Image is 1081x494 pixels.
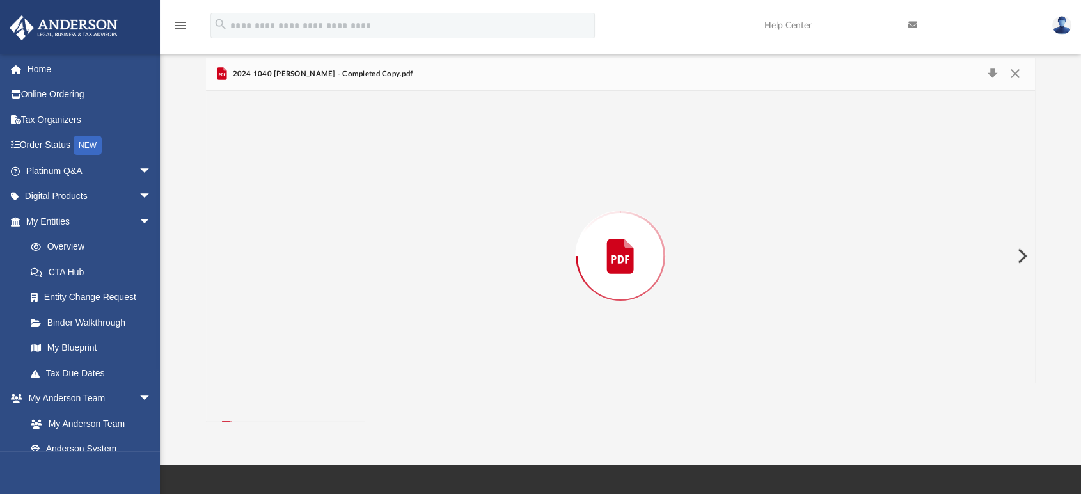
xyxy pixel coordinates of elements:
a: My Blueprint [18,335,164,361]
a: menu [173,24,188,33]
a: Binder Walkthrough [18,310,171,335]
a: My Anderson Teamarrow_drop_down [9,386,164,411]
a: Online Ordering [9,82,171,108]
i: search [214,17,228,31]
a: Platinum Q&Aarrow_drop_down [9,158,171,184]
span: 2024 1040 [PERSON_NAME] - Completed Copy.pdf [230,68,413,80]
button: Next File [1007,238,1035,274]
div: Preview [206,58,1035,422]
button: Close [1004,65,1027,83]
img: User Pic [1052,16,1071,35]
span: arrow_drop_down [139,158,164,184]
a: Overview [18,234,171,260]
a: My Entitiesarrow_drop_down [9,209,171,234]
a: Order StatusNEW [9,132,171,159]
span: arrow_drop_down [139,184,164,210]
a: Tax Due Dates [18,360,171,386]
a: Home [9,56,171,82]
a: Tax Organizers [9,107,171,132]
a: My Anderson Team [18,411,158,436]
i: menu [173,18,188,33]
img: Anderson Advisors Platinum Portal [6,15,122,40]
span: arrow_drop_down [139,386,164,412]
a: CTA Hub [18,259,171,285]
a: Digital Productsarrow_drop_down [9,184,171,209]
button: Download [981,65,1004,83]
a: Entity Change Request [18,285,171,310]
div: NEW [74,136,102,155]
span: arrow_drop_down [139,209,164,235]
a: Anderson System [18,436,164,462]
